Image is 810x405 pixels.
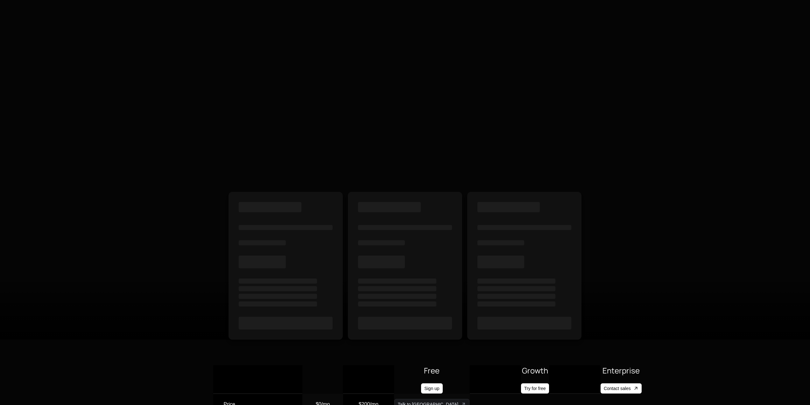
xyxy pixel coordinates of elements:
a: Contact sales [601,383,642,394]
span: Free [424,365,440,376]
a: Try for free [521,383,549,394]
span: Growth [522,365,548,376]
a: Sign up [421,383,442,394]
span: Enterprise [602,365,640,376]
